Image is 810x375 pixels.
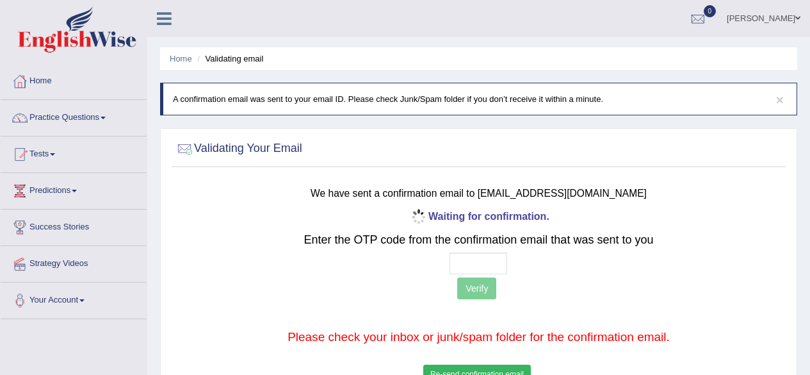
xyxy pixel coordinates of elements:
[1,137,147,169] a: Tests
[704,5,717,17] span: 0
[311,188,647,199] small: We have sent a confirmation email to [EMAIL_ADDRESS][DOMAIN_NAME]
[1,210,147,242] a: Success Stories
[1,63,147,96] a: Home
[160,83,797,115] div: A confirmation email was sent to your email ID. Please check Junk/Spam folder if you don’t receiv...
[776,93,784,106] button: ×
[1,283,147,315] a: Your Account
[227,234,731,247] h2: Enter the OTP code from the confirmation email that was sent to you
[170,54,192,63] a: Home
[1,246,147,278] a: Strategy Videos
[408,211,549,222] b: Waiting for confirmation.
[194,53,263,65] li: Validating email
[1,100,147,132] a: Practice Questions
[175,139,302,158] h2: Validating Your Email
[1,173,147,205] a: Predictions
[227,328,731,346] p: Please check your inbox or junk/spam folder for the confirmation email.
[408,207,428,228] img: icon-progress-circle-small.gif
